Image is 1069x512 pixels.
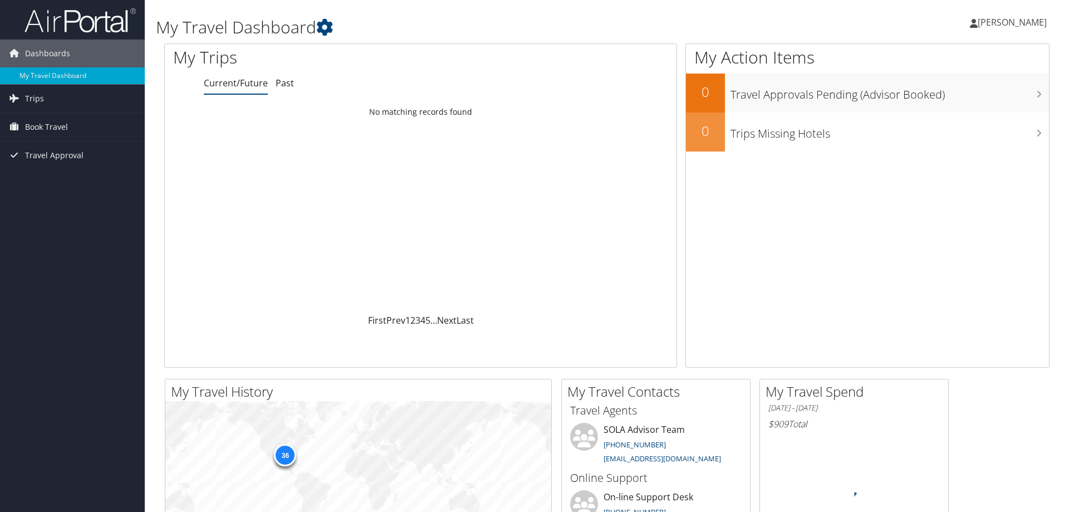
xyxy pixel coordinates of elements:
a: Next [437,314,457,326]
a: 2 [410,314,415,326]
span: Trips [25,85,44,113]
h2: My Travel History [171,382,551,401]
h2: 0 [686,82,725,101]
h1: My Travel Dashboard [156,16,757,39]
span: Travel Approval [25,142,84,169]
a: [EMAIL_ADDRESS][DOMAIN_NAME] [604,454,721,464]
a: Past [276,77,294,89]
a: 5 [425,314,430,326]
div: 36 [274,444,296,466]
a: 0Trips Missing Hotels [686,113,1049,152]
a: Last [457,314,474,326]
h6: Total [768,418,940,430]
h3: Online Support [570,470,742,486]
td: No matching records found [165,102,676,122]
span: Dashboards [25,40,70,67]
a: Current/Future [204,77,268,89]
a: 4 [420,314,425,326]
a: [PHONE_NUMBER] [604,440,666,450]
a: [PERSON_NAME] [970,6,1058,39]
a: First [368,314,386,326]
h1: My Trips [173,46,455,69]
li: SOLA Advisor Team [565,423,747,469]
span: $909 [768,418,788,430]
span: … [430,314,437,326]
h3: Travel Agents [570,403,742,418]
a: 3 [415,314,420,326]
h1: My Action Items [686,46,1049,69]
h3: Travel Approvals Pending (Advisor Booked) [730,81,1049,103]
span: [PERSON_NAME] [978,16,1047,28]
span: Book Travel [25,113,68,141]
img: airportal-logo.png [24,7,136,33]
a: Prev [386,314,405,326]
h6: [DATE] - [DATE] [768,403,940,413]
a: 0Travel Approvals Pending (Advisor Booked) [686,74,1049,113]
h3: Trips Missing Hotels [730,120,1049,142]
h2: My Travel Spend [766,382,948,401]
a: 1 [405,314,410,326]
h2: 0 [686,121,725,140]
h2: My Travel Contacts [567,382,750,401]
